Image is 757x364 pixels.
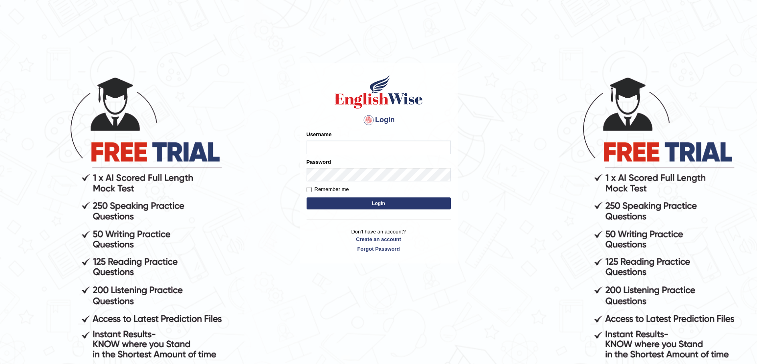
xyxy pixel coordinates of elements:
h4: Login [307,114,451,127]
label: Password [307,158,331,166]
input: Remember me [307,187,312,192]
img: Logo of English Wise sign in for intelligent practice with AI [333,74,424,110]
label: Remember me [307,185,349,193]
a: Create an account [307,235,451,243]
a: Forgot Password [307,245,451,253]
p: Don't have an account? [307,228,451,253]
button: Login [307,197,451,209]
label: Username [307,131,332,138]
